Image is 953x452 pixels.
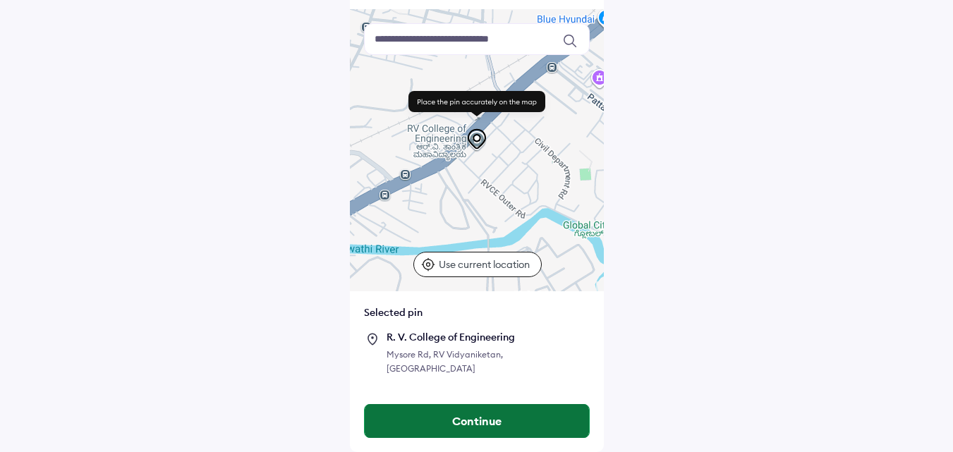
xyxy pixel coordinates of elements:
[387,348,590,376] div: Mysore Rd, RV Vidyaniketan, [GEOGRAPHIC_DATA]
[353,273,400,291] a: Open this area in Google Maps (opens a new window)
[365,404,589,438] button: Continue
[439,257,533,271] p: Use current location
[387,331,590,343] div: R. V. College of Engineering
[364,305,590,319] div: Selected pin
